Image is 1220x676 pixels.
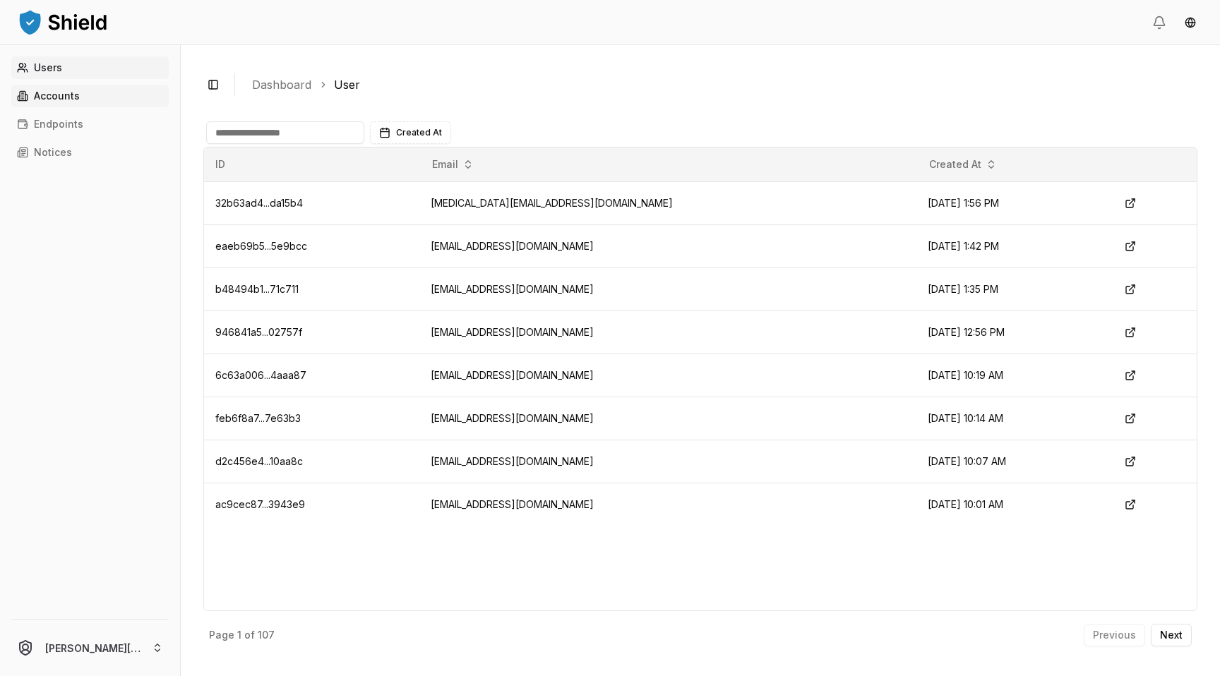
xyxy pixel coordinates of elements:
[426,153,479,176] button: Email
[419,310,917,354] td: [EMAIL_ADDRESS][DOMAIN_NAME]
[244,630,255,640] p: of
[928,455,1006,467] span: [DATE] 10:07 AM
[34,63,62,73] p: Users
[215,283,299,295] span: b48494b1...71c711
[45,641,140,656] p: [PERSON_NAME][EMAIL_ADDRESS][DOMAIN_NAME]
[11,141,169,164] a: Notices
[928,326,1005,338] span: [DATE] 12:56 PM
[419,483,917,526] td: [EMAIL_ADDRESS][DOMAIN_NAME]
[419,267,917,310] td: [EMAIL_ADDRESS][DOMAIN_NAME]
[923,153,1003,176] button: Created At
[252,76,311,93] a: Dashboard
[419,397,917,440] td: [EMAIL_ADDRESS][DOMAIN_NAME]
[334,76,360,93] a: User
[928,283,998,295] span: [DATE] 1:35 PM
[928,412,1003,424] span: [DATE] 10:14 AM
[252,76,1186,93] nav: breadcrumb
[34,119,83,129] p: Endpoints
[1160,630,1183,640] p: Next
[928,240,999,252] span: [DATE] 1:42 PM
[419,181,917,224] td: [MEDICAL_DATA][EMAIL_ADDRESS][DOMAIN_NAME]
[237,630,241,640] p: 1
[215,240,307,252] span: eaeb69b5...5e9bcc
[215,412,301,424] span: feb6f8a7...7e63b3
[258,630,275,640] p: 107
[204,147,419,181] th: ID
[928,369,1003,381] span: [DATE] 10:19 AM
[396,127,442,138] span: Created At
[928,498,1003,510] span: [DATE] 10:01 AM
[370,121,451,144] button: Created At
[1151,624,1192,646] button: Next
[11,56,169,79] a: Users
[419,440,917,483] td: [EMAIL_ADDRESS][DOMAIN_NAME]
[215,498,305,510] span: ac9cec87...3943e9
[209,630,234,640] p: Page
[215,197,303,209] span: 32b63ad4...da15b4
[419,224,917,267] td: [EMAIL_ADDRESS][DOMAIN_NAME]
[34,91,80,101] p: Accounts
[6,625,174,670] button: [PERSON_NAME][EMAIL_ADDRESS][DOMAIN_NAME]
[17,8,109,36] img: ShieldPay Logo
[215,326,302,338] span: 946841a5...02757f
[215,369,306,381] span: 6c63a006...4aaa87
[928,197,999,209] span: [DATE] 1:56 PM
[11,85,169,107] a: Accounts
[215,455,303,467] span: d2c456e4...10aa8c
[419,354,917,397] td: [EMAIL_ADDRESS][DOMAIN_NAME]
[34,147,72,157] p: Notices
[11,113,169,135] a: Endpoints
